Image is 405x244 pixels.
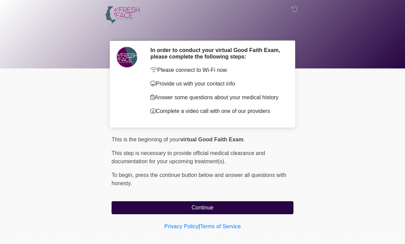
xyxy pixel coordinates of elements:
p: Answer some questions about your medical history [150,93,283,102]
img: Agent Avatar [117,47,137,67]
p: Provide us with your contact info [150,80,283,88]
span: . [243,137,245,142]
a: Privacy Policy [164,223,199,229]
p: Complete a video call with one of our providers [150,107,283,115]
img: A Fresh Face Aesthetics Inc Logo [105,5,140,26]
h2: In order to conduct your virtual Good Faith Exam, please complete the following steps: [150,47,283,60]
p: Please connect to Wi-Fi now [150,66,283,74]
a: Terms of Service [200,223,241,229]
span: press the continue button below and answer all questions with honesty. [112,172,286,186]
span: This is the beginning of your [112,137,180,142]
strong: virtual Good Faith Exam [180,137,243,142]
button: Continue [112,201,293,214]
a: | [198,223,200,229]
span: To begin, [112,172,135,178]
span: This step is necessary to provide official medical clearance and documentation for your upcoming ... [112,150,265,164]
